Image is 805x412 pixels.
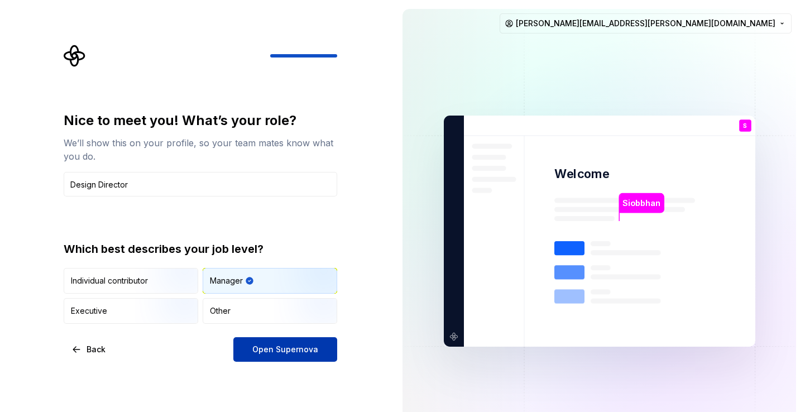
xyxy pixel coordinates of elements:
[64,241,337,257] div: Which best describes your job level?
[71,305,107,317] div: Executive
[743,123,747,129] p: S
[500,13,792,33] button: [PERSON_NAME][EMAIL_ADDRESS][PERSON_NAME][DOMAIN_NAME]
[64,45,86,67] svg: Supernova Logo
[516,18,775,29] span: [PERSON_NAME][EMAIL_ADDRESS][PERSON_NAME][DOMAIN_NAME]
[64,112,337,130] div: Nice to meet you! What’s your role?
[71,275,148,286] div: Individual contributor
[210,275,243,286] div: Manager
[87,344,106,355] span: Back
[64,337,115,362] button: Back
[554,166,609,182] p: Welcome
[252,344,318,355] span: Open Supernova
[233,337,337,362] button: Open Supernova
[64,136,337,163] div: We’ll show this on your profile, so your team mates know what you do.
[210,305,231,317] div: Other
[64,172,337,197] input: Job title
[622,197,660,209] p: Siobbhan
